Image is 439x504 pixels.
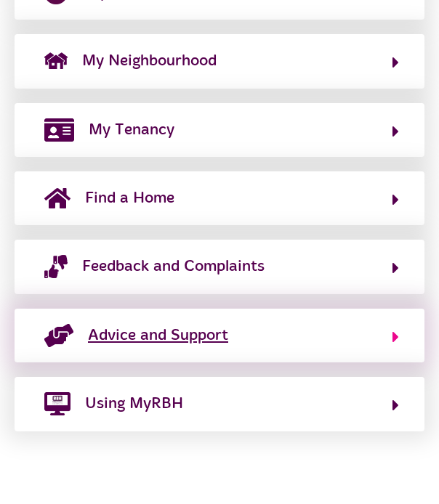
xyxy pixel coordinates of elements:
[44,187,71,210] img: home-solid.svg
[44,392,71,415] img: desktop-solid.png
[82,49,217,73] span: My Neighbourhood
[89,118,174,142] span: My Tenancy
[44,118,74,142] img: my-tenancy.png
[40,118,399,142] button: My Tenancy
[85,187,174,210] span: Find a Home
[40,323,399,348] button: Advice and Support
[44,324,73,347] img: advice-support-1.png
[85,392,183,415] span: Using MyRBH
[40,254,399,279] button: Feedback and Complaints
[40,391,399,416] button: Using MyRBH
[88,324,228,347] span: Advice and Support
[44,49,68,73] img: neighborhood.png
[40,186,399,211] button: Find a Home
[44,255,68,278] img: complaints.png
[82,255,265,278] span: Feedback and Complaints
[40,49,399,73] button: My Neighbourhood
